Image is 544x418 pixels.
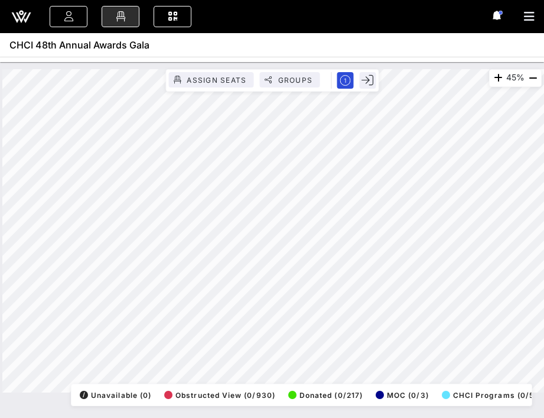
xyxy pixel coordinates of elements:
[161,387,275,403] button: Obstructed View (0/930)
[288,391,363,400] span: Donated (0/217)
[186,76,246,85] span: Assign Seats
[277,76,312,85] span: Groups
[285,387,363,403] button: Donated (0/217)
[80,391,88,399] div: /
[376,391,429,400] span: MOC (0/3)
[80,391,151,400] span: Unavailable (0)
[372,387,429,403] button: MOC (0/3)
[489,69,542,87] div: 45%
[259,72,320,88] button: Groups
[9,38,149,52] span: CHCI 48th Annual Awards Gala
[164,391,275,400] span: Obstructed View (0/930)
[168,72,253,88] button: Assign Seats
[438,387,543,403] button: CHCI Programs (0/50)
[442,391,543,400] span: CHCI Programs (0/50)
[76,387,151,403] button: /Unavailable (0)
